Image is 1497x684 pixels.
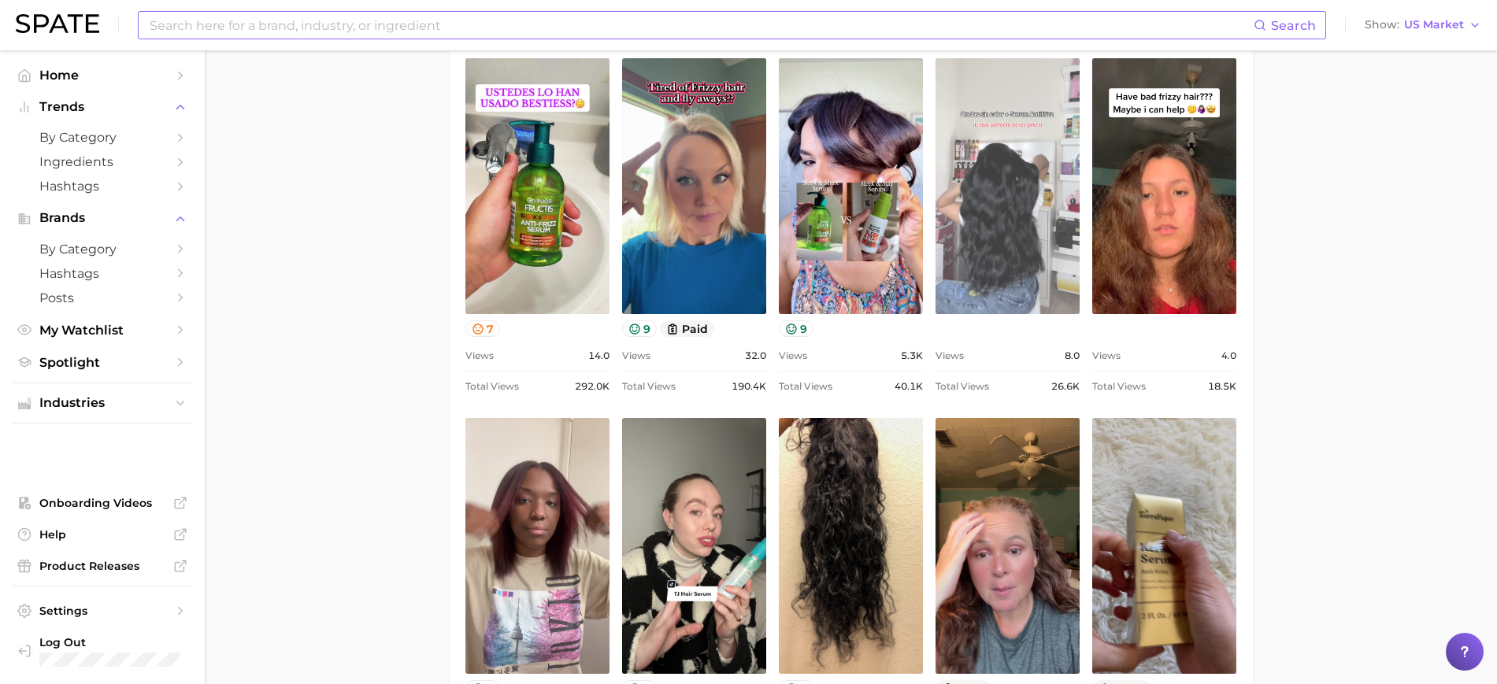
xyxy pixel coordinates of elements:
span: by Category [39,242,165,257]
span: Ingredients [39,154,165,169]
span: Total Views [779,377,832,396]
button: Brands [13,206,192,230]
span: Brands [39,211,165,225]
a: Help [13,523,192,546]
button: 9 [622,320,658,337]
span: Total Views [465,377,519,396]
span: 26.6k [1051,377,1080,396]
span: Views [779,346,807,365]
span: My Watchlist [39,323,165,338]
span: 32.0 [745,346,766,365]
span: 14.0 [588,346,610,365]
input: Search here for a brand, industry, or ingredient [148,12,1254,39]
button: Trends [13,95,192,119]
a: Spotlight [13,350,192,375]
span: Industries [39,396,165,410]
span: Hashtags [39,266,165,281]
span: Views [936,346,964,365]
span: Help [39,527,165,542]
a: Settings [13,599,192,623]
img: SPATE [16,14,99,33]
a: by Category [13,125,192,150]
button: 7 [465,320,501,337]
span: 292.0k [575,377,610,396]
span: by Category [39,130,165,145]
span: Views [465,346,494,365]
span: Total Views [1092,377,1146,396]
span: Views [622,346,650,365]
a: Product Releases [13,554,192,578]
span: Search [1271,18,1316,33]
span: Product Releases [39,559,165,573]
button: 9 [779,320,814,337]
span: Total Views [622,377,676,396]
span: 4.0 [1221,346,1236,365]
span: Hashtags [39,179,165,194]
span: Settings [39,604,165,618]
span: Posts [39,290,165,305]
a: Hashtags [13,261,192,286]
a: Ingredients [13,150,192,174]
span: Total Views [936,377,989,396]
span: Onboarding Videos [39,496,165,510]
a: by Category [13,237,192,261]
button: Industries [13,391,192,415]
span: Trends [39,100,165,114]
button: ShowUS Market [1361,15,1485,35]
span: 190.4k [732,377,766,396]
span: US Market [1404,20,1464,29]
span: 8.0 [1065,346,1080,365]
span: 18.5k [1208,377,1236,396]
a: Hashtags [13,174,192,198]
a: Posts [13,286,192,310]
span: Home [39,68,165,83]
a: Onboarding Videos [13,491,192,515]
span: Views [1092,346,1121,365]
span: Spotlight [39,355,165,370]
a: Log out. Currently logged in with e-mail cyndi.hua@unilever.com. [13,630,192,671]
button: paid [660,320,714,337]
span: 5.3k [901,346,923,365]
span: Log Out [39,635,180,649]
a: My Watchlist [13,318,192,342]
a: Home [13,63,192,87]
span: Show [1365,20,1399,29]
span: 40.1k [895,377,923,396]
